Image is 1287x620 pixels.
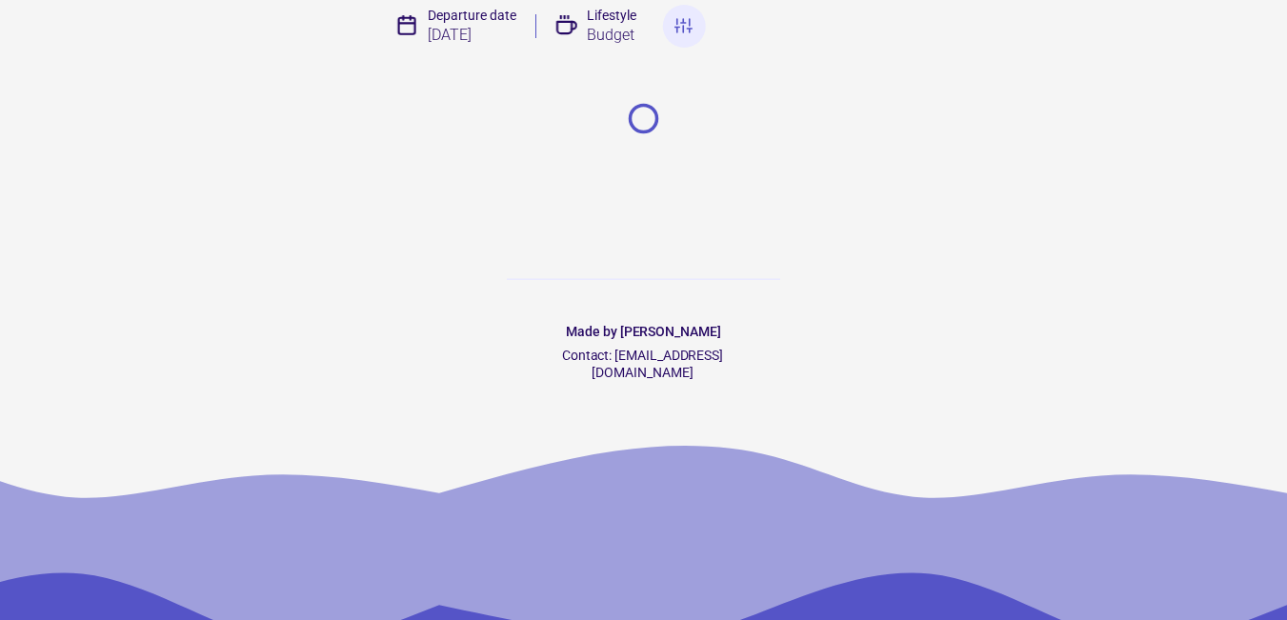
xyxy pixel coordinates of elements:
div: [DATE] [428,28,472,43]
div: Lifestyle [587,9,636,22]
div: Budget [587,28,634,43]
div: Made by [PERSON_NAME] [539,325,749,338]
div: Contact: [EMAIL_ADDRESS][DOMAIN_NAME] [539,348,747,382]
div: Departure date [428,9,516,22]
